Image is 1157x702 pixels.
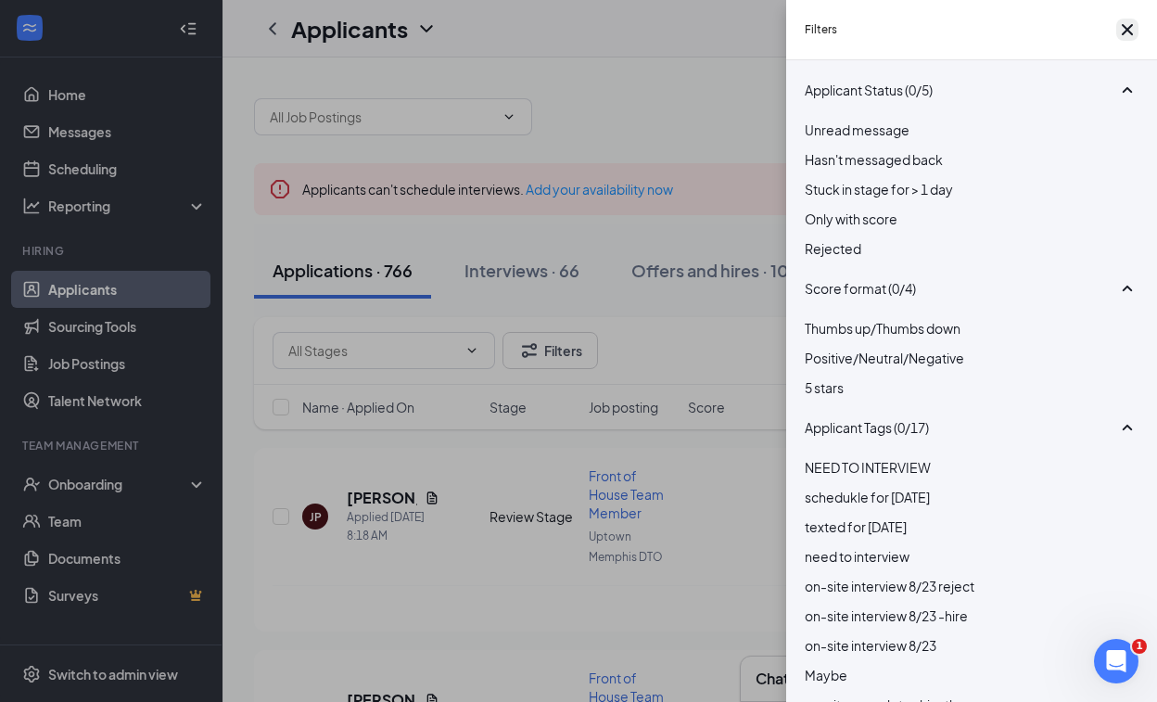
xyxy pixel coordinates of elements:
[805,240,861,257] span: Rejected
[805,320,960,337] span: Thumbs up/Thumbs down
[1132,639,1147,654] span: 1
[805,417,929,438] span: Applicant Tags (0/17)
[805,211,897,227] span: Only with score
[805,578,974,594] span: on-site interview 8/23 reject
[805,21,837,38] h5: Filters
[1116,416,1138,439] svg: SmallChevronUp
[805,459,931,476] span: NEED TO INTERVIEW
[1116,79,1138,101] svg: SmallChevronUp
[805,518,907,535] span: texted for [DATE]
[1094,639,1138,683] iframe: Intercom live chat
[805,489,930,505] span: schedukle for [DATE]
[805,667,847,683] span: Maybe
[805,637,936,654] span: on-site interview 8/23
[805,80,933,100] span: Applicant Status (0/5)
[805,379,844,396] span: 5 stars
[1116,277,1138,300] svg: SmallChevronUp
[805,121,909,138] span: Unread message
[805,151,943,168] span: Hasn't messaged back
[1116,19,1138,41] svg: Cross
[805,350,964,366] span: Positive/Neutral/Negative
[805,548,909,565] span: need to interview
[805,278,916,299] span: Score format (0/4)
[805,181,953,198] span: Stuck in stage for > 1 day
[805,607,968,624] span: on-site interview 8/23 -hire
